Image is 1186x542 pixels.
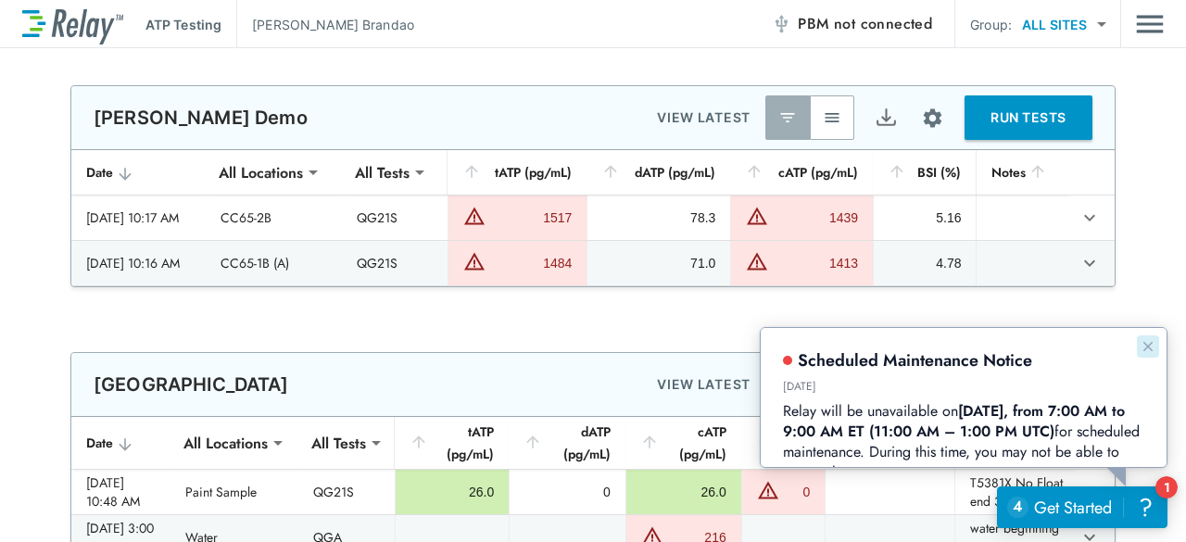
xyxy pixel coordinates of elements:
[22,73,384,155] p: Relay will be unavailable on for scheduled maintenance. During this time, you may not be able to ...
[1074,202,1105,233] button: expand row
[823,108,841,127] img: View All
[86,254,191,272] div: [DATE] 10:16 AM
[1136,6,1164,42] button: Main menu
[298,424,379,461] div: All Tests
[342,154,423,191] div: All Tests
[908,94,957,143] button: Site setup
[970,15,1012,34] p: Group:
[641,483,726,501] div: 26.0
[94,373,289,396] p: [GEOGRAPHIC_DATA]
[746,205,768,227] img: Warning
[86,473,156,510] div: [DATE] 10:48 AM
[1136,6,1164,42] img: Drawer Icon
[772,15,790,33] img: Offline Icon
[410,421,494,465] div: tATP (pg/mL)
[94,107,308,129] p: [PERSON_NAME] Demo
[462,161,573,183] div: tATP (pg/mL)
[875,107,898,130] img: Export Icon
[601,161,715,183] div: dATP (pg/mL)
[798,11,932,37] span: PBM
[864,95,908,140] button: Export
[602,208,715,227] div: 78.3
[342,195,447,240] td: QG21S
[757,479,779,501] img: Warning
[206,195,342,240] td: CC65-2B
[71,150,206,195] th: Date
[773,254,858,272] div: 1413
[342,241,447,285] td: QG21S
[252,15,414,34] p: [PERSON_NAME] Brandao
[834,13,932,34] span: not connected
[410,483,494,501] div: 26.0
[657,373,751,396] p: VIEW LATEST
[773,208,858,227] div: 1439
[991,161,1054,183] div: Notes
[22,5,123,44] img: LuminUltra Relay
[86,208,191,227] div: [DATE] 10:17 AM
[965,95,1092,140] button: RUN TESTS
[888,161,961,183] div: BSI (%)
[1074,247,1105,279] button: expand row
[206,154,316,191] div: All Locations
[490,254,573,272] div: 1484
[889,208,961,227] div: 5.16
[657,107,751,129] p: VIEW LATEST
[298,470,395,514] td: QG21S
[206,241,342,285] td: CC65-1B (A)
[145,15,221,34] p: ATP Testing
[921,107,944,130] img: Settings Icon
[640,421,726,465] div: cATP (pg/mL)
[746,250,768,272] img: Warning
[170,470,298,514] td: Paint Sample
[756,421,811,465] div: BSI (%)
[760,327,1167,468] iframe: Resource center popout
[889,254,961,272] div: 4.78
[463,205,486,227] img: Warning
[22,72,369,114] b: [DATE], from 7:00 AM to 9:00 AM ET (11:00 AM – 1:00 PM UTC)
[490,208,573,227] div: 1517
[524,421,611,465] div: dATP (pg/mL)
[1155,476,1178,498] iframe: Resource center unread badge
[463,250,486,272] img: Warning
[764,6,940,43] button: PBM not connected
[602,254,715,272] div: 71.0
[71,417,170,470] th: Date
[745,161,858,183] div: cATP (pg/mL)
[170,424,281,461] div: All Locations
[778,108,797,127] img: Latest
[524,483,611,501] div: 0
[376,7,398,30] button: Dismiss announcement
[997,486,1167,528] iframe: Resource center
[71,150,1115,286] table: sticky table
